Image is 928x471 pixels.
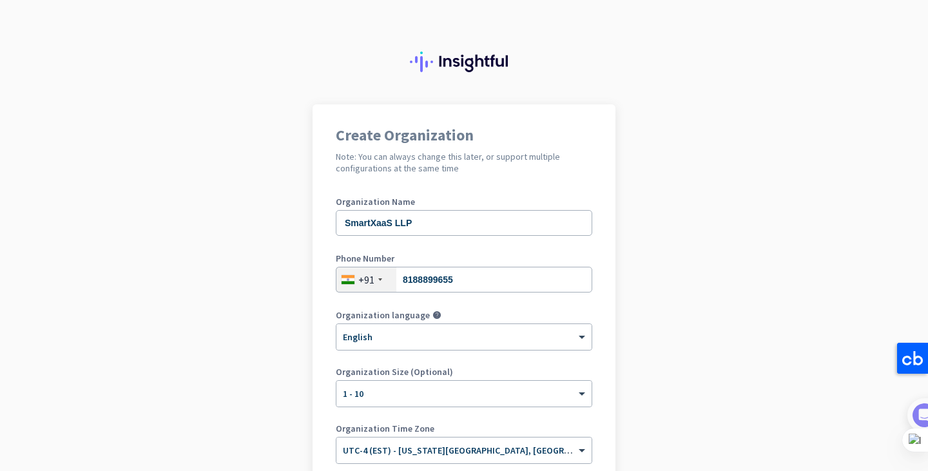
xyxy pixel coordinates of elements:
div: +91 [358,273,374,286]
label: Organization Name [336,197,592,206]
label: Organization Size (Optional) [336,367,592,376]
label: Organization language [336,311,430,320]
input: What is the name of your organization? [336,210,592,236]
h2: Note: You can always change this later, or support multiple configurations at the same time [336,151,592,174]
input: 74104 10123 [336,267,592,293]
label: Phone Number [336,254,592,263]
img: Insightful [410,52,518,72]
h1: Create Organization [336,128,592,143]
i: help [432,311,441,320]
label: Organization Time Zone [336,424,592,433]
